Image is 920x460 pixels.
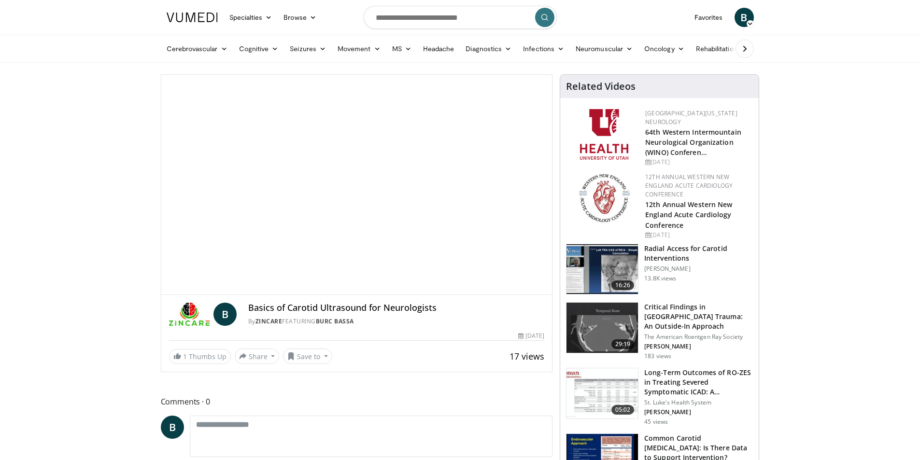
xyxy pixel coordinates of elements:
a: 1 Thumbs Up [169,349,231,364]
img: VuMedi Logo [167,13,218,22]
a: Headache [417,39,460,58]
h3: Long-Term Outcomes of RO-ZES in Treating Severed Symptomatic ICAD: A… [644,368,753,397]
h3: Radial Access for Carotid Interventions [644,244,753,263]
a: Specialties [224,8,278,27]
img: 0954f259-7907-4053-a817-32a96463ecc8.png.150x105_q85_autocrop_double_scale_upscale_version-0.2.png [578,173,631,223]
div: [DATE] [645,158,751,167]
h4: Basics of Carotid Ultrasound for Neurologists [248,303,544,313]
img: f6362829-b0a3-407d-a044-59546adfd345.png.150x105_q85_autocrop_double_scale_upscale_version-0.2.png [580,109,628,160]
p: [PERSON_NAME] [644,265,753,273]
p: 13.8K views [644,275,676,282]
a: ZINCARE [255,317,283,325]
a: B [213,303,237,326]
div: [DATE] [645,231,751,239]
a: Neuromuscular [570,39,638,58]
video-js: Video Player [161,75,552,295]
span: 17 views [510,350,544,362]
img: RcxVNUapo-mhKxBX4xMDoxOjA4MTsiGN_2.150x105_q85_crop-smart_upscale.jpg [566,244,638,294]
span: 1 [183,352,187,361]
p: 45 views [644,418,668,426]
p: The American Roentgen Ray Society [644,333,753,341]
div: [DATE] [518,332,544,340]
a: 05:02 Long-Term Outcomes of RO-ZES in Treating Severed Symptomatic ICAD: A… St. Luke's Health Sys... [566,368,753,426]
button: Share [235,348,280,364]
a: 16:26 Radial Access for Carotid Interventions [PERSON_NAME] 13.8K views [566,244,753,295]
span: 05:02 [611,405,635,415]
p: 183 views [644,352,671,360]
span: 16:26 [611,280,635,290]
h4: Related Videos [566,81,636,92]
p: St. Luke's Health System [644,399,753,406]
p: [PERSON_NAME] [644,408,753,416]
p: [PERSON_NAME] [644,343,753,350]
a: 12th Annual Western New England Acute Cardiology Conference [645,173,733,198]
span: Comments 0 [161,395,553,408]
a: Cerebrovascular [161,39,233,58]
a: B [735,8,754,27]
a: Diagnostics [460,39,517,58]
a: MS [386,39,417,58]
a: 64th Western Intermountain Neurological Organization (WINO) Conferen… [645,127,741,157]
a: Movement [332,39,386,58]
a: Burc Bassa [316,317,354,325]
a: Favorites [689,8,729,27]
h3: Critical Findings in [GEOGRAPHIC_DATA] Trauma: An Outside-In Approach [644,302,753,331]
img: ZINCARE [169,303,210,326]
a: B [161,416,184,439]
img: 627c2dd7-b815-408c-84d8-5c8a7424924c.150x105_q85_crop-smart_upscale.jpg [566,368,638,418]
a: Oncology [638,39,690,58]
a: 29:19 Critical Findings in [GEOGRAPHIC_DATA] Trauma: An Outside-In Approach The American Roentgen... [566,302,753,360]
a: [GEOGRAPHIC_DATA][US_STATE] Neurology [645,109,737,126]
a: Infections [517,39,570,58]
img: 8d8e3180-86ba-4d19-9168-3f59fd7b70ab.150x105_q85_crop-smart_upscale.jpg [566,303,638,353]
div: By FEATURING [248,317,544,326]
input: Search topics, interventions [364,6,557,29]
a: 12th Annual Western New England Acute Cardiology Conference [645,200,732,229]
a: Browse [278,8,322,27]
a: Seizures [284,39,332,58]
a: Rehabilitation [690,39,743,58]
button: Save to [283,348,332,364]
span: 29:19 [611,339,635,349]
a: Cognitive [233,39,284,58]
